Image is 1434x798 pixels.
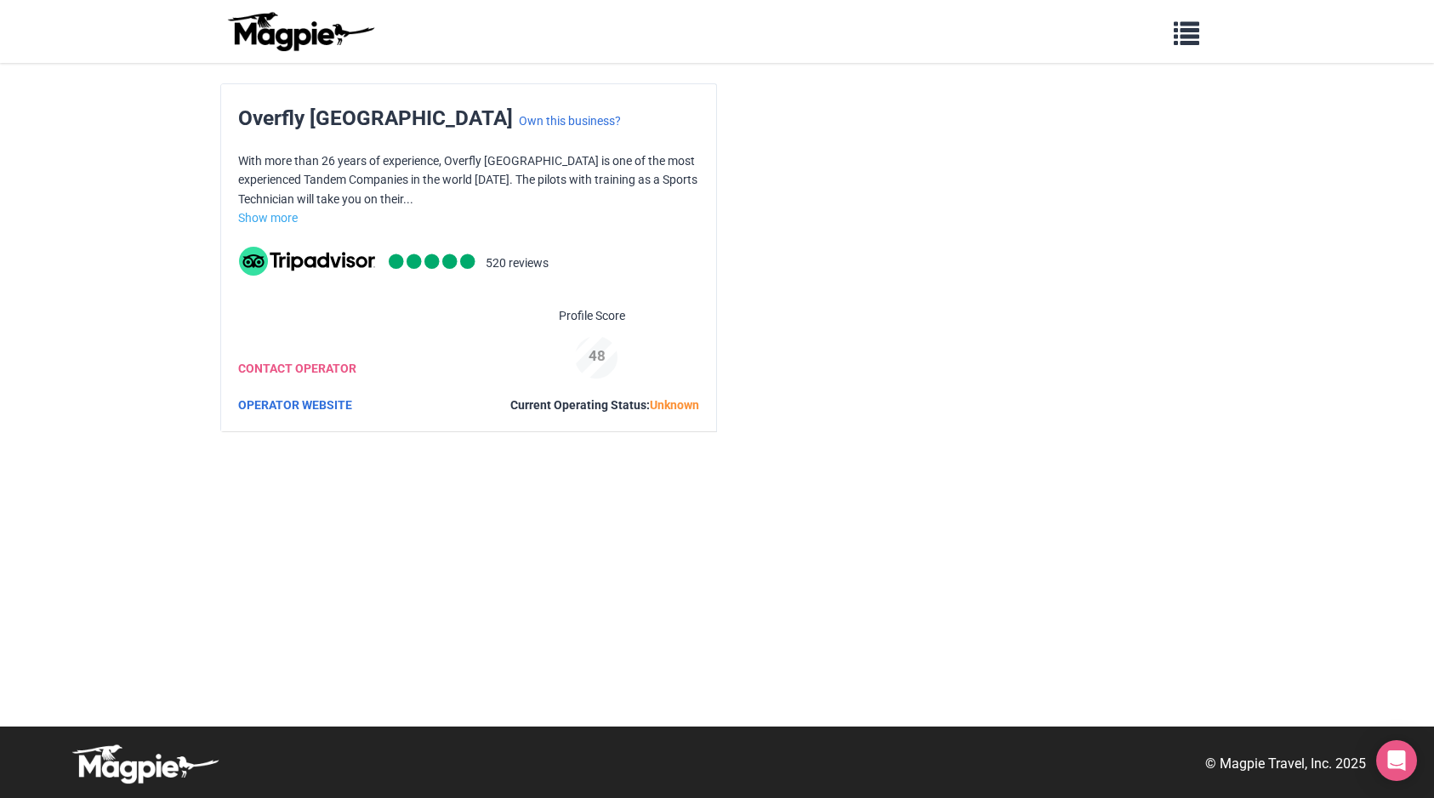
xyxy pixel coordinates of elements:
div: Open Intercom Messenger [1376,740,1417,781]
a: Own this business? [519,114,621,128]
a: Show more [238,211,298,225]
span: Profile Score [559,306,625,325]
div: 48 [568,345,626,368]
span: Overfly [GEOGRAPHIC_DATA] [238,105,513,130]
a: OPERATOR WEBSITE [238,398,352,412]
img: logo-ab69f6fb50320c5b225c76a69d11143b.png [224,11,377,52]
a: CONTACT OPERATOR [238,362,356,375]
p: With more than 26 years of experience, Overfly [GEOGRAPHIC_DATA] is one of the most experienced T... [238,151,699,208]
li: 520 reviews [486,254,549,276]
span: Unknown [650,398,699,412]
img: logo-white-d94fa1abed81b67a048b3d0f0ab5b955.png [68,744,221,784]
p: © Magpie Travel, Inc. 2025 [1205,753,1366,775]
div: Current Operating Status: [510,396,699,414]
img: tripadvisor_background-ebb97188f8c6c657a79ad20e0caa6051.svg [239,247,375,276]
